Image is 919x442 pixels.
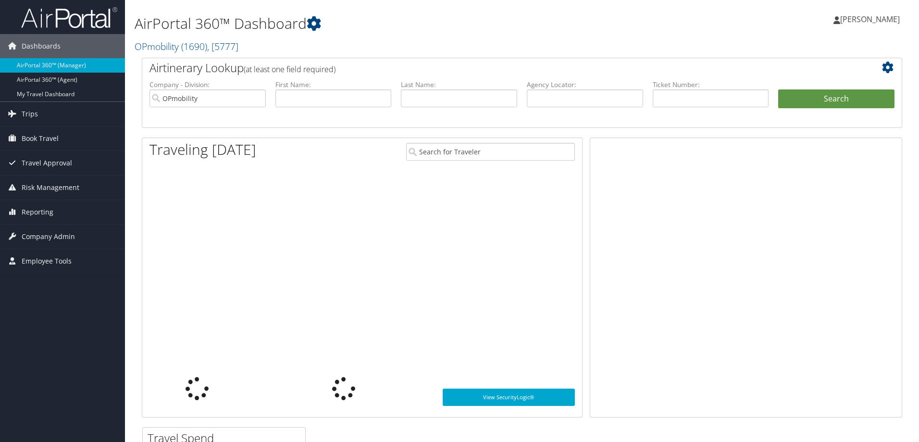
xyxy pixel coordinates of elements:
[22,249,72,273] span: Employee Tools
[275,80,392,89] label: First Name:
[207,40,238,53] span: , [ 5777 ]
[244,64,335,75] span: (at least one field required)
[443,389,575,406] a: View SecurityLogic®
[135,40,238,53] a: OPmobility
[653,80,769,89] label: Ticket Number:
[22,126,59,151] span: Book Travel
[149,80,266,89] label: Company - Division:
[149,60,831,76] h2: Airtinerary Lookup
[22,102,38,126] span: Trips
[21,6,117,29] img: airportal-logo.png
[22,225,75,249] span: Company Admin
[22,151,72,175] span: Travel Approval
[840,14,900,25] span: [PERSON_NAME]
[406,143,575,161] input: Search for Traveler
[778,89,894,109] button: Search
[401,80,517,89] label: Last Name:
[22,34,61,58] span: Dashboards
[181,40,207,53] span: ( 1690 )
[527,80,643,89] label: Agency Locator:
[135,13,651,34] h1: AirPortal 360™ Dashboard
[22,176,79,200] span: Risk Management
[22,200,53,224] span: Reporting
[833,5,909,34] a: [PERSON_NAME]
[149,139,256,160] h1: Traveling [DATE]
